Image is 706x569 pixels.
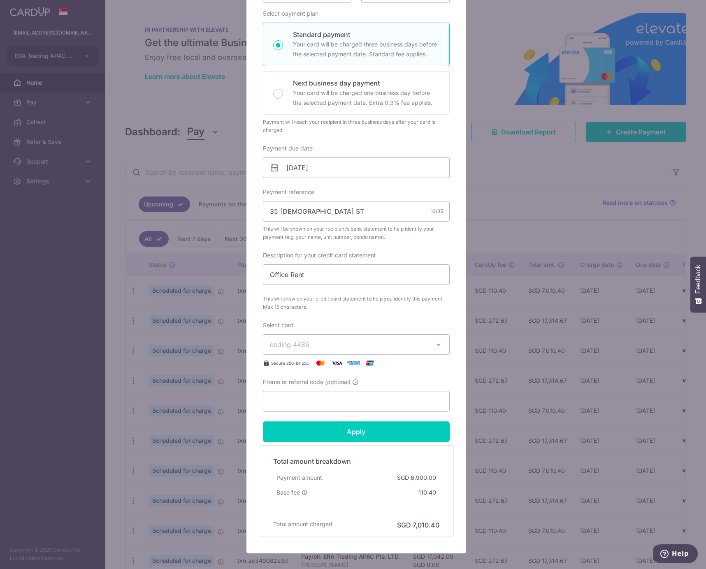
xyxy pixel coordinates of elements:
p: Standard payment [293,30,439,39]
iframe: Opens a widget where you can find more information [653,544,698,565]
span: This will show on your credit card statement to help you identify this payment. Max 15 characters. [263,295,450,311]
div: 110.40 [415,485,439,500]
h6: SGD 7,010.40 [397,520,439,530]
span: Secure 256-bit SSL [271,360,309,366]
div: Payment amount [273,470,325,485]
span: Base fee [276,488,300,497]
button: ending 4486 [263,334,450,355]
div: Payment will reach your recipient in three business days after your card is charged. [263,118,450,134]
div: SGD 6,900.00 [394,470,439,485]
span: This will be shown on your recipient’s bank statement to help identify your payment (e.g. your na... [263,225,450,241]
h6: Total amount charged [273,520,332,528]
span: ending 4486 [270,340,309,349]
img: Visa [329,358,345,368]
p: Your card will be charged one business day before the selected payment date. Extra 0.3% fee applies. [293,88,439,108]
div: 12/35 [431,207,443,215]
img: American Express [345,358,362,368]
label: Select card [263,321,294,329]
img: Mastercard [312,358,329,368]
img: UnionPay [362,358,378,368]
label: Payment reference [263,188,314,196]
p: Your card will be charged three business days before the selected payment date. Standard fee appl... [293,39,439,59]
label: Select payment plan [263,9,318,18]
label: Description for your credit card statement [263,251,376,259]
input: Apply [263,421,450,442]
span: Feedback [694,265,702,294]
span: Promo or referral code (optional) [263,378,351,386]
button: Feedback - Show survey [690,257,706,312]
input: DD / MM / YYYY [263,157,450,178]
h5: Total amount breakdown [273,456,439,466]
label: Payment due date [263,144,313,153]
p: Next business day payment [293,78,439,88]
